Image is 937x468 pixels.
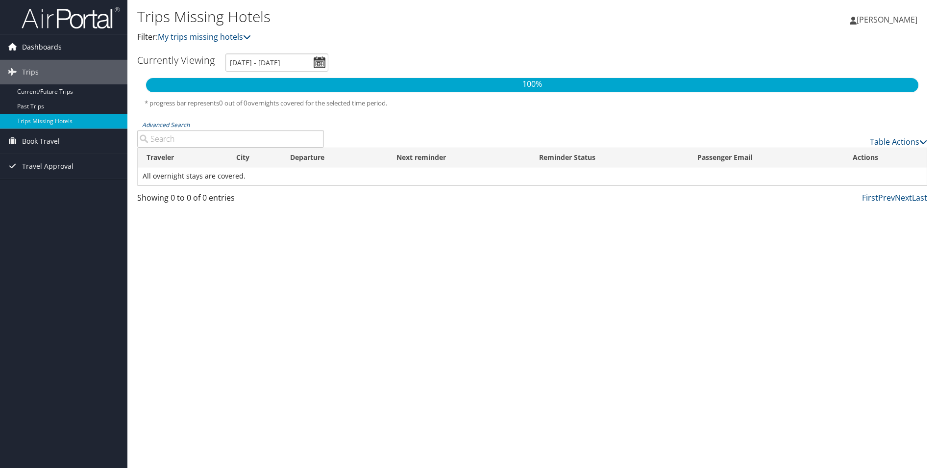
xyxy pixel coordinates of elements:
[219,99,247,107] span: 0 out of 0
[22,6,120,29] img: airportal-logo.png
[689,148,844,167] th: Passenger Email: activate to sort column ascending
[844,148,927,167] th: Actions
[137,192,324,208] div: Showing 0 to 0 of 0 entries
[225,53,328,72] input: [DATE] - [DATE]
[388,148,530,167] th: Next reminder
[22,154,74,179] span: Travel Approval
[870,136,927,147] a: Table Actions
[857,14,917,25] span: [PERSON_NAME]
[138,167,927,185] td: All overnight stays are covered.
[137,53,215,67] h3: Currently Viewing
[862,192,878,203] a: First
[137,130,324,148] input: Advanced Search
[158,31,251,42] a: My trips missing hotels
[22,35,62,59] span: Dashboards
[137,31,664,44] p: Filter:
[850,5,927,34] a: [PERSON_NAME]
[22,60,39,84] span: Trips
[137,6,664,27] h1: Trips Missing Hotels
[530,148,689,167] th: Reminder Status
[878,192,895,203] a: Prev
[895,192,912,203] a: Next
[146,78,918,91] p: 100%
[281,148,388,167] th: Departure: activate to sort column descending
[142,121,190,129] a: Advanced Search
[227,148,281,167] th: City: activate to sort column ascending
[912,192,927,203] a: Last
[145,99,920,108] h5: * progress bar represents overnights covered for the selected time period.
[138,148,227,167] th: Traveler: activate to sort column ascending
[22,129,60,154] span: Book Travel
